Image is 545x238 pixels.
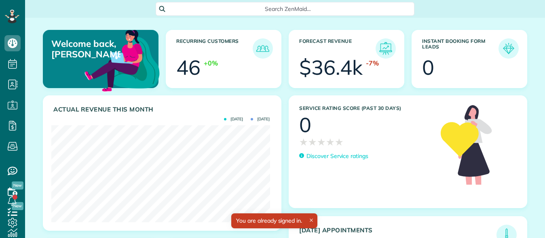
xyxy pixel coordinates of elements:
[12,181,23,190] span: New
[255,40,271,57] img: icon_recurring_customers-cf858462ba22bcd05b5a5880d41d6543d210077de5bb9ebc9590e49fd87d84ed.png
[335,135,344,149] span: ★
[422,38,499,59] h3: Instant Booking Form Leads
[299,38,376,59] h3: Forecast Revenue
[299,152,368,160] a: Discover Service ratings
[501,40,517,57] img: icon_form_leads-04211a6a04a5b2264e4ee56bc0799ec3eb69b7e499cbb523a139df1d13a81ae0.png
[366,59,379,68] div: -7%
[251,117,270,121] span: [DATE]
[299,115,311,135] div: 0
[231,213,317,228] div: You are already signed in.
[53,106,273,113] h3: Actual Revenue this month
[204,59,218,68] div: +0%
[176,57,201,78] div: 46
[317,135,326,149] span: ★
[308,135,317,149] span: ★
[224,117,243,121] span: [DATE]
[299,135,308,149] span: ★
[83,21,161,99] img: dashboard_welcome-42a62b7d889689a78055ac9021e634bf52bae3f8056760290aed330b23ab8690.png
[299,57,363,78] div: $36.4k
[326,135,335,149] span: ★
[299,105,433,111] h3: Service Rating score (past 30 days)
[378,40,394,57] img: icon_forecast_revenue-8c13a41c7ed35a8dcfafea3cbb826a0462acb37728057bba2d056411b612bbbe.png
[306,152,368,160] p: Discover Service ratings
[422,57,434,78] div: 0
[51,38,120,60] p: Welcome back, [PERSON_NAME]!
[176,38,253,59] h3: Recurring Customers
